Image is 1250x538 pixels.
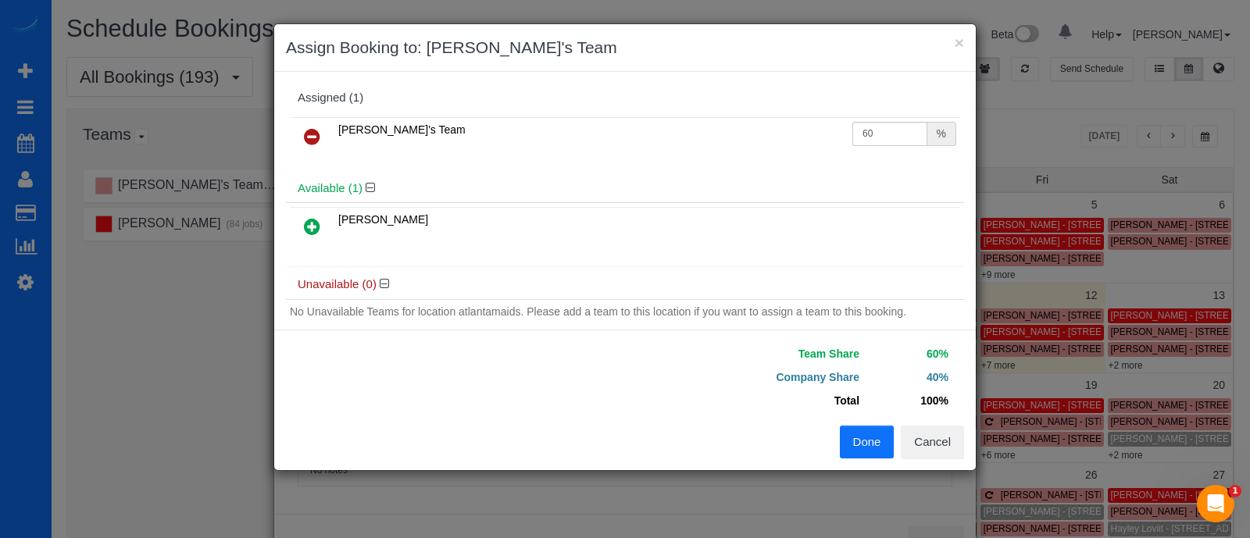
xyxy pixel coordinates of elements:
[637,389,863,412] td: Total
[298,91,952,105] div: Assigned (1)
[637,365,863,389] td: Company Share
[863,342,952,365] td: 60%
[338,123,466,136] span: [PERSON_NAME]'s Team
[927,122,956,146] div: %
[338,213,428,226] span: [PERSON_NAME]
[955,34,964,51] button: ×
[298,278,952,291] h4: Unavailable (0)
[840,426,895,458] button: Done
[286,36,964,59] h3: Assign Booking to: [PERSON_NAME]'s Team
[637,342,863,365] td: Team Share
[1229,485,1241,497] span: 1
[863,365,952,389] td: 40%
[901,426,964,458] button: Cancel
[1197,485,1234,522] iframe: Intercom live chat
[290,305,906,318] span: No Unavailable Teams for location atlantamaids. Please add a team to this location if you want to...
[863,389,952,412] td: 100%
[298,182,952,195] h4: Available (1)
